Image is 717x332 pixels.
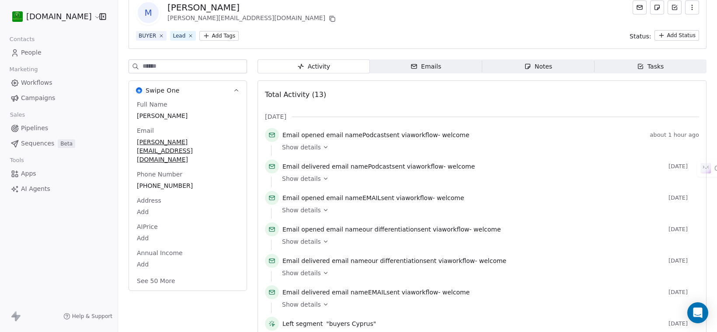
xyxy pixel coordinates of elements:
span: Email delivered [282,257,330,264]
button: [DOMAIN_NAME] [10,9,93,24]
a: Show details [282,174,693,183]
a: Show details [282,269,693,277]
div: Emails [411,62,441,71]
span: Full Name [135,100,169,109]
span: Podcast [368,163,392,170]
span: Swipe One [146,86,180,95]
span: Μ [138,2,159,23]
span: Show details [282,237,321,246]
span: Email opened [282,194,324,201]
span: People [21,48,42,57]
span: EMAIL [368,289,386,296]
span: welcome [473,226,501,233]
div: Open Intercom Messenger [687,302,708,323]
span: EMAIL [362,194,381,201]
a: Show details [282,237,693,246]
span: welcome [442,289,470,296]
a: AI Agents [7,182,111,196]
a: Help & Support [63,313,112,320]
span: Sequences [21,139,54,148]
a: Show details [282,206,693,214]
span: about 1 hour ago [650,131,699,138]
span: Apps [21,169,36,178]
span: Add [137,207,239,216]
span: Address [135,196,163,205]
div: [PERSON_NAME][EMAIL_ADDRESS][DOMAIN_NAME] [167,14,338,24]
span: our differentiation [368,257,423,264]
div: Swipe OneSwipe One [129,100,247,290]
span: Show details [282,269,321,277]
span: welcome [442,131,469,138]
span: Contacts [6,33,38,46]
div: Notes [524,62,552,71]
a: SequencesBeta [7,136,111,151]
span: Tools [6,154,28,167]
span: Campaigns [21,93,55,103]
a: Pipelines [7,121,111,135]
span: [DATE] [265,112,286,121]
span: [DATE] [668,226,699,233]
span: Add [137,234,239,242]
span: email name sent via workflow - [282,131,470,139]
span: [DOMAIN_NAME] [26,11,92,22]
span: welcome [448,163,475,170]
a: Apps [7,166,111,181]
span: [DATE] [668,194,699,201]
span: Help & Support [72,313,112,320]
button: Add Tags [199,31,239,41]
a: Campaigns [7,91,111,105]
span: Show details [282,174,321,183]
span: welcome [479,257,506,264]
a: People [7,45,111,60]
span: [PHONE_NUMBER] [137,181,239,190]
a: Show details [282,300,693,309]
span: Show details [282,143,321,152]
button: See 50 More [132,273,181,289]
button: Swipe OneSwipe One [129,81,247,100]
span: our differentiation [362,226,418,233]
span: Email delivered [282,289,330,296]
span: [DATE] [668,320,699,327]
span: [DATE] [668,163,699,170]
a: Workflows [7,76,111,90]
span: Show details [282,300,321,309]
span: Phone Number [135,170,184,179]
span: welcome [437,194,464,201]
img: 439216937_921727863089572_7037892552807592703_n%20(1).jpg [12,11,23,22]
div: Lead [173,32,185,40]
div: [PERSON_NAME] [167,1,338,14]
span: AIPrice [135,222,160,231]
span: [DATE] [668,257,699,264]
span: Podcast [362,131,386,138]
a: Show details [282,143,693,152]
div: Tasks [637,62,664,71]
span: email name sent via workflow - [282,194,464,202]
span: [PERSON_NAME][EMAIL_ADDRESS][DOMAIN_NAME] [137,138,239,164]
span: "buyers Cyprus" [326,319,376,328]
span: AI Agents [21,184,50,194]
span: email name sent via workflow - [282,162,475,171]
span: Pipelines [21,124,48,133]
span: Email [135,126,156,135]
span: Status: [630,32,651,41]
span: Beta [58,139,75,148]
span: Email opened [282,226,324,233]
span: Add [137,260,239,269]
div: BUYER [139,32,156,40]
span: Workflows [21,78,52,87]
span: Left segment [282,319,323,328]
span: Email opened [282,131,324,138]
span: Annual Income [135,249,184,257]
span: Marketing [6,63,42,76]
span: Email delivered [282,163,330,170]
span: Show details [282,206,321,214]
span: email name sent via workflow - [282,225,501,234]
img: Swipe One [136,87,142,93]
span: email name sent via workflow - [282,288,470,297]
span: email name sent via workflow - [282,256,506,265]
span: [PERSON_NAME] [137,111,239,120]
span: Total Activity (13) [265,90,326,99]
span: [DATE] [668,289,699,296]
button: Add Status [654,30,699,41]
span: Sales [6,108,29,121]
